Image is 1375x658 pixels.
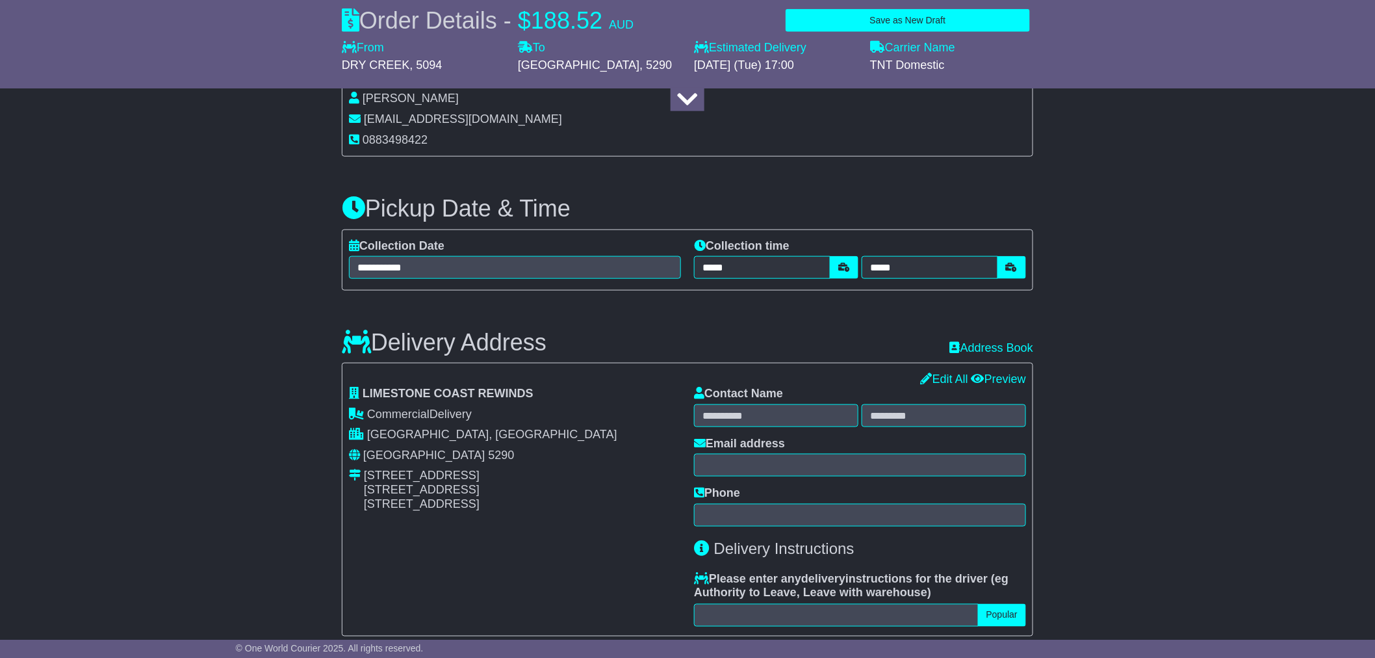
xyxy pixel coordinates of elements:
span: [EMAIL_ADDRESS][DOMAIN_NAME] [364,112,562,125]
label: Email address [694,437,785,451]
span: eg Authority to Leave, Leave with warehouse [694,573,1009,600]
span: [GEOGRAPHIC_DATA] [363,449,485,462]
h3: Delivery Address [342,330,546,356]
span: , 5094 [409,59,442,72]
span: 5290 [488,449,514,462]
span: AUD [609,18,634,31]
label: From [342,41,384,55]
div: [STREET_ADDRESS] [364,497,480,512]
label: To [518,41,545,55]
h3: Pickup Date & Time [342,196,1033,222]
label: Phone [694,486,740,501]
span: $ [518,7,531,34]
label: Carrier Name [870,41,955,55]
div: [DATE] (Tue) 17:00 [694,59,857,73]
span: Delivery Instructions [714,540,855,558]
span: delivery [801,573,845,586]
span: , 5290 [639,59,672,72]
div: TNT Domestic [870,59,1033,73]
div: Delivery [349,408,681,422]
span: 0883498422 [363,133,428,146]
span: [GEOGRAPHIC_DATA] [518,59,639,72]
button: Save as New Draft [786,9,1030,32]
span: © One World Courier 2025. All rights reserved. [236,643,424,653]
span: Commercial [367,408,430,421]
label: Collection Date [349,239,444,254]
span: DRY CREEK [342,59,409,72]
span: LIMESTONE COAST REWINDS [363,387,533,400]
span: [GEOGRAPHIC_DATA], [GEOGRAPHIC_DATA] [367,428,617,441]
div: [STREET_ADDRESS] [364,483,480,497]
div: [STREET_ADDRESS] [364,469,480,483]
button: Popular [978,604,1026,627]
label: Contact Name [694,387,783,401]
div: Order Details - [342,7,634,34]
label: Collection time [694,239,790,254]
label: Please enter any instructions for the driver ( ) [694,573,1026,601]
span: 188.52 [531,7,602,34]
a: Edit All [921,373,968,386]
a: Address Book [950,341,1033,354]
label: Estimated Delivery [694,41,857,55]
a: Preview [971,373,1026,386]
